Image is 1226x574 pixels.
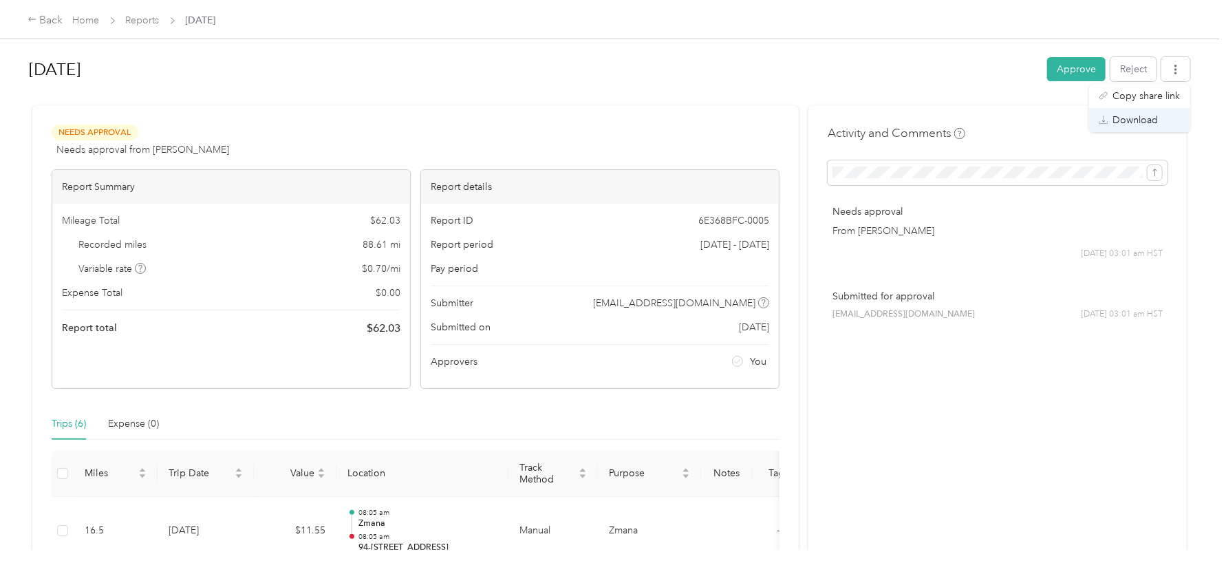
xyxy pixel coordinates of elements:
span: You [751,354,767,369]
div: Report details [421,170,779,204]
span: Submitted on [431,320,491,334]
p: Needs approval [832,204,1163,219]
div: Expense (0) [108,416,159,432]
span: caret-down [235,472,243,480]
span: caret-down [138,472,147,480]
p: Submitted for approval [832,289,1163,304]
span: [DATE] 03:01 am HST [1081,248,1163,260]
span: Needs approval from [PERSON_NAME] [56,142,229,157]
span: caret-down [682,472,690,480]
p: 08:05 am [358,508,497,518]
span: caret-up [317,466,325,474]
span: Pay period [431,262,478,276]
span: caret-up [235,466,243,474]
span: Approvers [431,354,477,369]
span: [DATE] [186,13,216,28]
span: Trip Date [169,467,232,479]
span: [DATE] 03:01 am HST [1081,308,1163,321]
h1: Aug 2025 [29,53,1037,86]
span: [EMAIL_ADDRESS][DOMAIN_NAME] [594,296,756,310]
span: 6E368BFC-0005 [698,213,769,228]
a: Home [73,14,100,26]
span: Miles [85,467,136,479]
div: Report Summary [52,170,410,204]
p: 94-[STREET_ADDRESS] [358,542,497,554]
td: Zmana [598,497,701,566]
th: Miles [74,451,158,497]
th: Track Method [508,451,598,497]
span: Download [1113,113,1159,127]
span: $ 62.03 [367,320,400,337]
span: Report ID [431,213,473,228]
th: Notes [701,451,753,497]
span: $ 0.70 / mi [362,262,400,276]
span: Purpose [609,467,679,479]
button: Reject [1110,57,1157,81]
p: 08:05 am [358,532,497,542]
a: Reports [126,14,160,26]
td: 16.5 [74,497,158,566]
span: Expense Total [62,286,122,300]
span: Track Method [519,462,576,485]
td: $11.55 [254,497,336,566]
span: caret-up [682,466,690,474]
p: From [PERSON_NAME] [832,224,1163,238]
span: Variable rate [79,262,147,276]
span: Mileage Total [62,213,120,228]
span: caret-down [317,472,325,480]
span: Value [265,467,314,479]
th: Purpose [598,451,701,497]
span: [DATE] [739,320,769,334]
span: [EMAIL_ADDRESS][DOMAIN_NAME] [832,308,975,321]
div: Trips (6) [52,416,86,432]
span: caret-down [579,472,587,480]
span: Copy share link [1113,89,1181,103]
span: Needs Approval [52,125,138,140]
span: Submitter [431,296,473,310]
span: caret-up [138,466,147,474]
button: Approve [1047,57,1106,81]
th: Location [336,451,508,497]
span: 88.61 mi [363,237,400,252]
h4: Activity and Comments [828,125,965,142]
span: - [777,524,780,536]
iframe: Everlance-gr Chat Button Frame [1149,497,1226,574]
th: Value [254,451,336,497]
span: Report total [62,321,117,335]
td: Manual [508,497,598,566]
span: Recorded miles [79,237,147,252]
span: [DATE] - [DATE] [700,237,769,252]
span: Report period [431,237,493,252]
th: Trip Date [158,451,254,497]
td: [DATE] [158,497,254,566]
p: Zmana [358,518,497,530]
span: caret-up [579,466,587,474]
th: Tags [753,451,804,497]
div: Back [28,12,63,29]
span: $ 0.00 [376,286,400,300]
span: $ 62.03 [370,213,400,228]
